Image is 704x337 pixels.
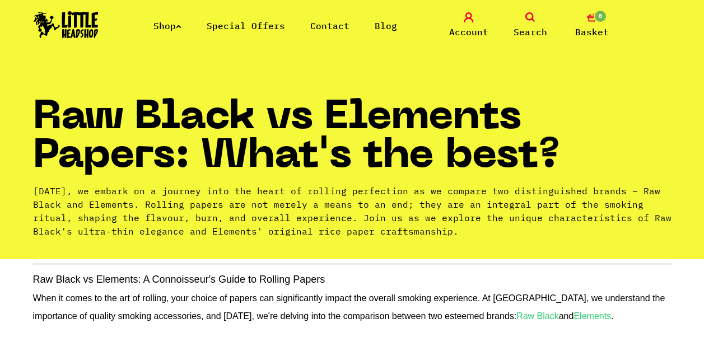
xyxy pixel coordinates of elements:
a: Raw Black [516,311,559,321]
span: Search [514,25,547,39]
span: When it comes to the art of rolling, your choice of papers can significantly impact the overall s... [33,293,665,321]
img: Little Head Shop Logo [34,11,99,38]
p: [DATE], we embark on a journey into the heart of rolling perfection as we compare two distinguish... [33,184,672,238]
span: 0 [594,10,607,23]
span: Basket [575,25,609,39]
a: Special Offers [207,20,285,31]
a: Blog [375,20,397,31]
a: Search [502,12,558,39]
a: 0 Basket [564,12,620,39]
span: Account [449,25,488,39]
h1: Raw Black vs Elements Papers: What's the best? [33,99,672,184]
a: Contact [310,20,349,31]
span: Raw Black vs Elements: A Connoisseur's Guide to Rolling Papers [33,274,325,285]
a: Shop [153,20,181,31]
a: Elements [574,311,611,321]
